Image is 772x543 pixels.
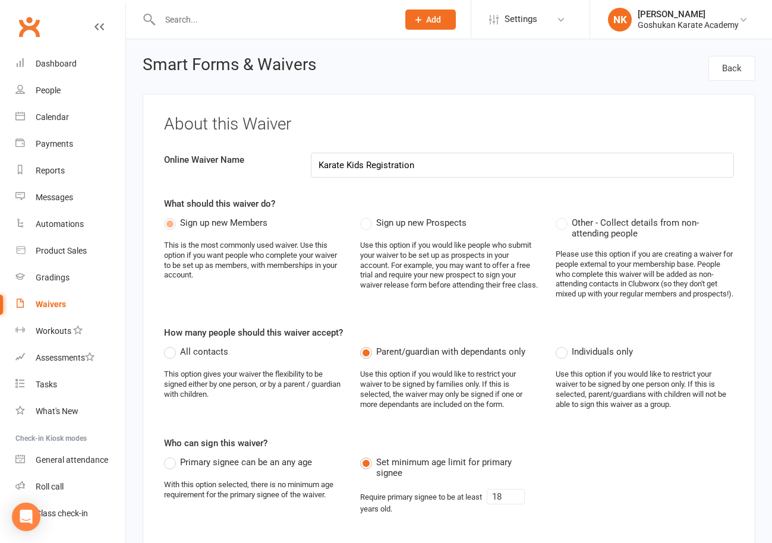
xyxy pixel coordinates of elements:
span: Parent/guardian with dependants only [376,345,525,357]
a: Reports [15,157,125,184]
div: Roll call [36,482,64,491]
a: Payments [15,131,125,157]
label: Who can sign this waiver? [164,436,267,450]
a: Clubworx [14,12,44,42]
span: Sign up new Prospects [376,216,467,228]
a: Calendar [15,104,125,131]
a: People [15,77,125,104]
div: Dashboard [36,59,77,68]
a: Waivers [15,291,125,318]
input: Search... [156,11,390,28]
a: Dashboard [15,50,125,77]
div: General attendance [36,455,108,465]
div: Messages [36,192,73,202]
a: Automations [15,211,125,238]
a: Assessments [15,345,125,371]
div: Product Sales [36,246,87,255]
div: People [36,86,61,95]
a: Messages [15,184,125,211]
span: Add [426,15,441,24]
div: Automations [36,219,84,229]
span: Set minimum age limit for primary signee [376,455,538,478]
a: General attendance kiosk mode [15,447,125,473]
div: Class check-in [36,509,88,518]
label: Online Waiver Name [155,153,302,167]
a: Back [708,56,755,81]
a: What's New [15,398,125,425]
div: This option gives your waiver the flexibility to be signed either by one person, or by a parent /... [164,370,342,400]
div: Gradings [36,273,70,282]
div: Use this option if you would like to restrict your waiver to be signed by families only. If this ... [360,370,538,410]
button: Add [405,10,456,30]
a: Workouts [15,318,125,345]
div: This is the most commonly used waiver. Use this option if you want people who complete your waive... [164,241,342,281]
div: Open Intercom Messenger [12,503,40,531]
a: Gradings [15,264,125,291]
div: What's New [36,406,78,416]
span: Primary signee can be an any age [180,455,312,468]
div: Waivers [36,299,66,309]
h3: About this Waiver [164,115,734,134]
div: Use this option if you would like people who submit your waiver to be set up as prospects in your... [360,241,538,291]
div: Assessments [36,353,94,362]
span: Settings [505,6,537,33]
span: All contacts [180,345,228,357]
span: Sign up new Members [180,216,267,228]
a: Roll call [15,473,125,500]
div: Payments [36,139,73,149]
span: Individuals only [572,345,633,357]
div: Workouts [36,326,71,336]
h2: Smart Forms & Waivers [143,56,316,77]
div: Use this option if you would like to restrict your waiver to be signed by one person only. If thi... [556,370,734,410]
div: [PERSON_NAME] [638,9,739,20]
div: Require primary signee to be at least years old. [360,489,538,514]
div: Please use this option if you are creating a waiver for people external to your membership base. ... [556,250,734,299]
a: Tasks [15,371,125,398]
div: Calendar [36,112,69,122]
label: How many people should this waiver accept? [164,326,343,340]
a: Class kiosk mode [15,500,125,527]
div: NK [608,8,632,31]
div: With this option selected, there is no minimum age requirement for the primary signee of the waiver. [164,480,342,500]
label: What should this waiver do? [164,197,275,211]
span: Other - Collect details from non-attending people [572,216,734,239]
div: Goshukan Karate Academy [638,20,739,30]
a: Product Sales [15,238,125,264]
div: Tasks [36,380,57,389]
div: Reports [36,166,65,175]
